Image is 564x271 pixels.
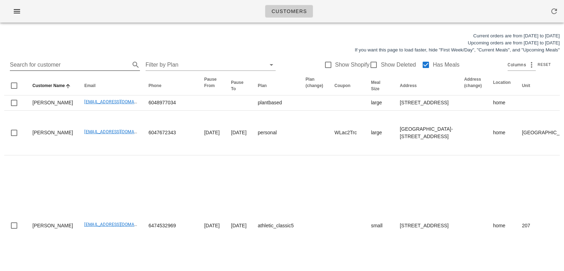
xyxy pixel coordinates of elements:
span: Email [84,83,96,88]
button: Reset [536,61,554,68]
a: [EMAIL_ADDRESS][DOMAIN_NAME] [84,129,154,134]
td: [PERSON_NAME] [27,96,79,111]
div: Columns [508,59,536,70]
th: Coupon: Not sorted. Activate to sort ascending. [329,76,366,96]
span: Customers [271,8,307,14]
td: home [488,111,516,155]
td: [PERSON_NAME] [27,111,79,155]
span: Pause To [231,80,243,91]
th: Address (change): Not sorted. Activate to sort ascending. [459,76,488,96]
span: Pause From [204,77,216,88]
a: [EMAIL_ADDRESS][DOMAIN_NAME] [84,222,154,227]
span: Plan [258,83,266,88]
th: Pause To: Not sorted. Activate to sort ascending. [225,76,252,96]
label: Has Meals [433,61,460,68]
th: Email: Not sorted. Activate to sort ascending. [79,76,143,96]
td: 6047672343 [143,111,198,155]
td: plantbased [252,96,300,111]
span: Columns [508,61,526,68]
a: Customers [265,5,313,18]
th: Plan (change): Not sorted. Activate to sort ascending. [300,76,329,96]
th: Meal Size: Not sorted. Activate to sort ascending. [365,76,394,96]
label: Show Shopify [335,61,370,68]
span: Customer Name [32,83,65,88]
span: Address [400,83,417,88]
td: large [365,96,394,111]
td: personal [252,111,300,155]
th: Address: Not sorted. Activate to sort ascending. [394,76,458,96]
span: Plan (change) [306,77,323,88]
th: Plan: Not sorted. Activate to sort ascending. [252,76,300,96]
td: [GEOGRAPHIC_DATA]-[STREET_ADDRESS] [394,111,458,155]
span: Reset [537,63,551,67]
td: WLac2Trc [329,111,366,155]
span: Meal Size [371,80,380,91]
th: Phone: Not sorted. Activate to sort ascending. [143,76,198,96]
span: Address (change) [464,77,482,88]
label: Show Deleted [381,61,416,68]
td: large [365,111,394,155]
a: [EMAIL_ADDRESS][DOMAIN_NAME] [84,99,154,104]
div: Filter by Plan [146,59,276,70]
td: [STREET_ADDRESS] [394,96,458,111]
th: Location: Not sorted. Activate to sort ascending. [488,76,516,96]
span: Location [493,80,511,85]
span: Phone [148,83,161,88]
td: [DATE] [225,111,252,155]
td: 6048977034 [143,96,198,111]
th: Customer Name: Sorted ascending. Activate to sort descending. [27,76,79,96]
span: Coupon [335,83,350,88]
th: Pause From: Not sorted. Activate to sort ascending. [198,76,225,96]
td: [DATE] [198,111,225,155]
span: Unit [522,83,530,88]
td: home [488,96,516,111]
